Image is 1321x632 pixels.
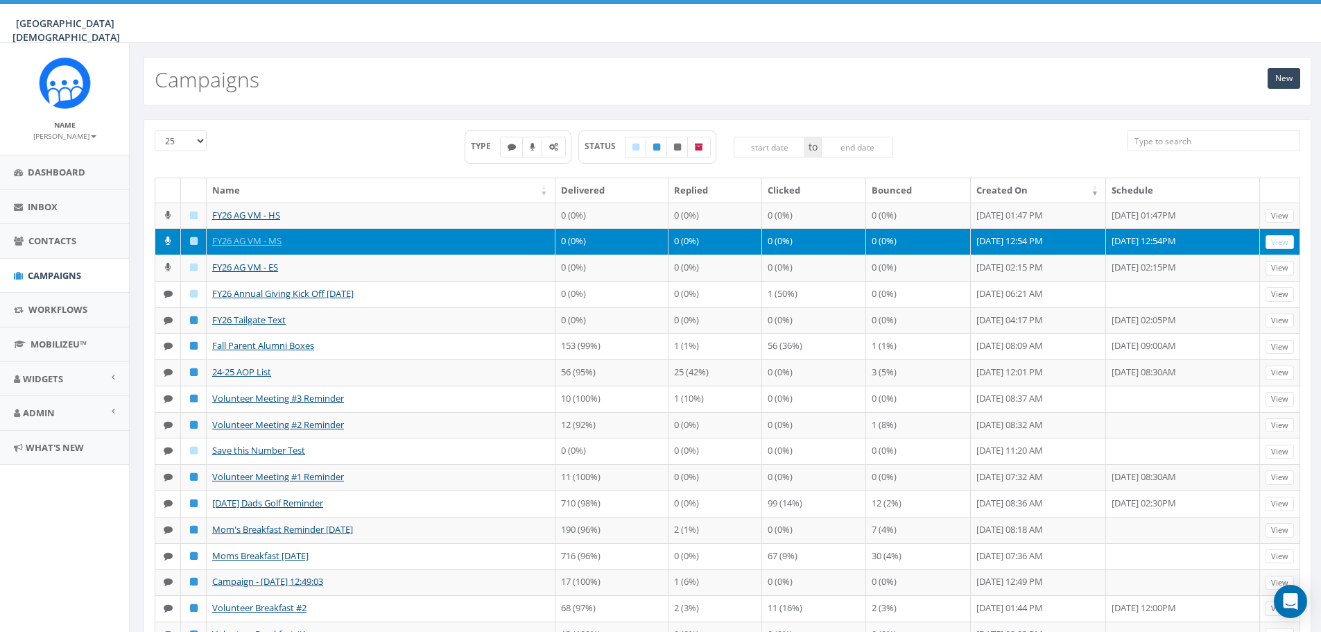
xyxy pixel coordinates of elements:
[212,261,278,273] a: FY26 AG VM - ES
[866,178,971,203] th: Bounced
[212,209,280,221] a: FY26 AG VM - HS
[971,464,1106,490] td: [DATE] 07:32 AM
[190,289,198,298] i: Draft
[212,549,309,562] a: Moms Breakfast [DATE]
[971,517,1106,543] td: [DATE] 08:18 AM
[542,137,566,157] label: Automated Message
[866,517,971,543] td: 7 (4%)
[971,386,1106,412] td: [DATE] 08:37 AM
[555,543,668,570] td: 716 (96%)
[971,281,1106,307] td: [DATE] 06:21 AM
[54,120,76,130] small: Name
[164,446,173,455] i: Text SMS
[762,178,865,203] th: Clicked
[555,203,668,229] td: 0 (0%)
[164,368,173,377] i: Text SMS
[555,178,668,203] th: Delivered
[1274,585,1307,618] div: Open Intercom Messenger
[971,228,1106,255] td: [DATE] 12:54 PM
[668,203,762,229] td: 0 (0%)
[39,57,91,109] img: Rally_Corp_Icon_1.png
[971,438,1106,464] td: [DATE] 11:20 AM
[971,569,1106,595] td: [DATE] 12:49 PM
[555,333,668,359] td: 153 (99%)
[762,386,865,412] td: 0 (0%)
[33,129,96,142] a: [PERSON_NAME]
[1266,549,1294,564] a: View
[762,359,865,386] td: 0 (0%)
[668,386,762,412] td: 1 (10%)
[555,412,668,438] td: 12 (92%)
[971,412,1106,438] td: [DATE] 08:32 AM
[164,316,173,325] i: Text SMS
[212,287,354,300] a: FY26 Annual Giving Kick Off [DATE]
[762,333,865,359] td: 56 (36%)
[190,446,198,455] i: Draft
[866,490,971,517] td: 12 (2%)
[646,137,668,157] label: Published
[653,143,660,151] i: Published
[1106,255,1260,281] td: [DATE] 02:15PM
[212,339,314,352] a: Fall Parent Alumni Boxes
[687,137,711,157] label: Archived
[762,543,865,570] td: 67 (9%)
[212,601,306,614] a: Volunteer Breakfast #2
[555,359,668,386] td: 56 (95%)
[190,237,198,246] i: Draft
[762,569,865,595] td: 0 (0%)
[762,517,865,543] td: 0 (0%)
[190,211,198,220] i: Draft
[165,237,171,246] i: Ringless Voice Mail
[164,499,173,508] i: Text SMS
[555,595,668,622] td: 68 (97%)
[866,464,971,490] td: 0 (0%)
[190,604,198,613] i: Published
[555,281,668,307] td: 0 (0%)
[207,178,555,203] th: Name: activate to sort column ascending
[762,438,865,464] td: 0 (0%)
[1266,523,1294,538] a: View
[866,569,971,595] td: 0 (0%)
[866,255,971,281] td: 0 (0%)
[212,444,305,456] a: Save this Number Test
[1266,209,1294,223] a: View
[762,228,865,255] td: 0 (0%)
[212,523,353,536] a: Mom's Breakfast Reminder [DATE]
[164,525,173,534] i: Text SMS
[971,543,1106,570] td: [DATE] 07:36 AM
[23,373,63,385] span: Widgets
[28,269,81,282] span: Campaigns
[212,314,286,326] a: FY26 Tailgate Text
[522,137,543,157] label: Ringless Voice Mail
[190,420,198,429] i: Published
[971,255,1106,281] td: [DATE] 02:15 PM
[674,143,681,151] i: Unpublished
[1266,470,1294,485] a: View
[632,143,639,151] i: Draft
[668,543,762,570] td: 0 (0%)
[668,255,762,281] td: 0 (0%)
[164,289,173,298] i: Text SMS
[1106,359,1260,386] td: [DATE] 08:30AM
[190,316,198,325] i: Published
[971,307,1106,334] td: [DATE] 04:17 PM
[190,552,198,561] i: Published
[555,517,668,543] td: 190 (96%)
[1106,333,1260,359] td: [DATE] 09:00AM
[762,490,865,517] td: 99 (14%)
[555,228,668,255] td: 0 (0%)
[23,407,55,419] span: Admin
[555,386,668,412] td: 10 (100%)
[762,412,865,438] td: 0 (0%)
[500,137,524,157] label: Text SMS
[212,470,344,483] a: Volunteer Meeting #1 Reminder
[555,438,668,464] td: 0 (0%)
[866,595,971,622] td: 2 (3%)
[1266,576,1294,590] a: View
[12,17,120,44] span: [GEOGRAPHIC_DATA][DEMOGRAPHIC_DATA]
[668,178,762,203] th: Replied
[212,497,323,509] a: [DATE] Dads Golf Reminder
[190,472,198,481] i: Published
[212,234,282,247] a: FY26 AG VM - MS
[549,143,558,151] i: Automated Message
